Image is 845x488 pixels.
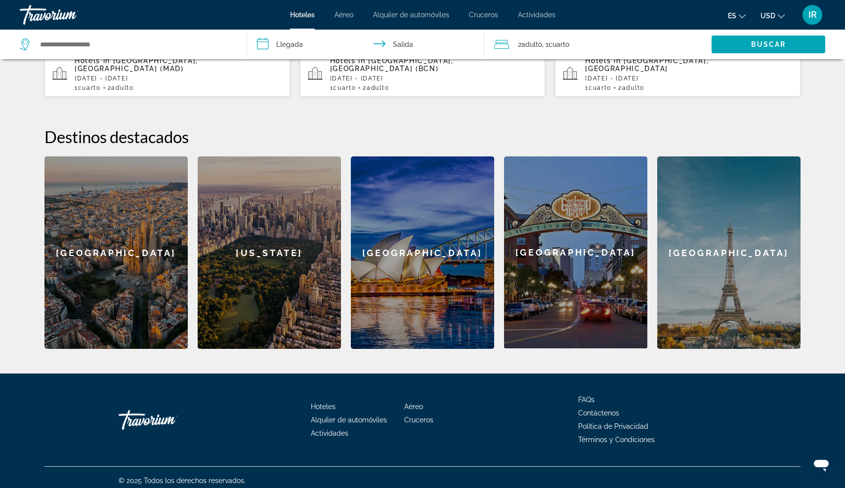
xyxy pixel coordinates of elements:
button: Hotels in [GEOGRAPHIC_DATA], [GEOGRAPHIC_DATA] (BCN)[DATE] - [DATE]1Cuarto2Adulto [300,51,546,97]
a: [GEOGRAPHIC_DATA] [657,156,801,349]
button: Hotels in [GEOGRAPHIC_DATA], [GEOGRAPHIC_DATA] (MAD)[DATE] - [DATE]1Cuarto2Adulto [44,51,290,97]
button: Buscar [712,36,825,53]
span: Cuarto [589,84,611,91]
a: Aéreo [335,11,353,19]
a: Aéreo [404,403,423,411]
a: Alquiler de automóviles [373,11,449,19]
a: [US_STATE] [198,156,341,349]
span: 2 [108,84,134,91]
span: 2 [618,84,644,91]
span: Hotels in [75,57,110,65]
a: Actividades [518,11,555,19]
span: IR [808,10,817,20]
button: User Menu [800,4,825,25]
button: Hotels in [GEOGRAPHIC_DATA], [GEOGRAPHIC_DATA][DATE] - [DATE]1Cuarto2Adulto [555,51,801,97]
span: , 1 [542,38,569,51]
h2: Destinos destacados [44,127,801,147]
span: Cuarto [78,84,101,91]
a: Contáctenos [578,409,619,417]
a: Travorium [20,2,119,28]
p: [DATE] - [DATE] [330,75,538,82]
span: Buscar [751,40,786,48]
a: [GEOGRAPHIC_DATA] [44,156,188,349]
p: [DATE] - [DATE] [585,75,793,82]
span: Adulto [111,84,133,91]
a: Travorium [119,405,217,435]
span: Hotels in [585,57,621,65]
a: [GEOGRAPHIC_DATA] [504,156,647,349]
a: Cruceros [404,416,433,424]
a: Alquiler de automóviles [311,416,387,424]
span: Adulto [367,84,389,91]
span: Cuarto [333,84,356,91]
span: 2 [518,38,542,51]
span: Adulto [521,40,542,48]
span: 1 [585,84,611,91]
p: [DATE] - [DATE] [75,75,282,82]
span: [GEOGRAPHIC_DATA], [GEOGRAPHIC_DATA] [585,57,709,73]
a: Actividades [311,429,348,437]
span: 2 [363,84,389,91]
a: Cruceros [469,11,498,19]
span: [GEOGRAPHIC_DATA], [GEOGRAPHIC_DATA] (BCN) [330,57,454,73]
button: Travelers: 2 adults, 0 children [484,30,712,59]
span: Cuarto [549,40,569,48]
a: Política de Privacidad [578,422,648,430]
span: © 2025 Todos los derechos reservados. [119,477,246,485]
span: Adulto [622,84,644,91]
button: Check in and out dates [247,30,484,59]
span: [GEOGRAPHIC_DATA], [GEOGRAPHIC_DATA] (MAD) [75,57,198,73]
a: [GEOGRAPHIC_DATA] [351,156,494,349]
a: Términos y Condiciones [578,436,655,444]
button: Change language [728,8,746,23]
span: es [728,12,736,20]
span: 1 [75,84,101,91]
span: USD [760,12,775,20]
iframe: Button to launch messaging window [805,449,837,480]
button: Change currency [760,8,785,23]
a: Hoteles [311,403,336,411]
a: FAQs [578,396,594,404]
span: 1 [330,84,356,91]
a: Hoteles [290,11,315,19]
